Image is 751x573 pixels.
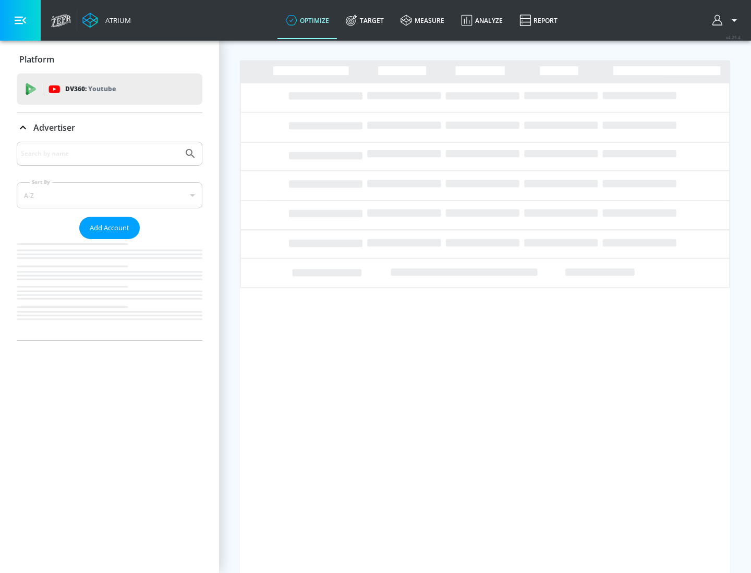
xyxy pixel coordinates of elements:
a: Atrium [82,13,131,28]
a: Report [511,2,566,39]
div: Advertiser [17,142,202,340]
div: DV360: Youtube [17,73,202,105]
span: v 4.25.4 [726,34,741,40]
nav: list of Advertiser [17,239,202,340]
button: Add Account [79,217,140,239]
input: Search by name [21,147,179,160]
label: Sort By [30,179,52,185]
p: Platform [19,54,54,65]
div: Advertiser [17,113,202,142]
a: Analyze [453,2,511,39]
a: Target [337,2,392,39]
p: DV360: [65,83,116,95]
div: Platform [17,45,202,74]
a: optimize [277,2,337,39]
a: measure [392,2,453,39]
p: Youtube [88,83,116,94]
p: Advertiser [33,122,75,133]
div: Atrium [101,16,131,25]
div: A-Z [17,182,202,208]
span: Add Account [90,222,129,234]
